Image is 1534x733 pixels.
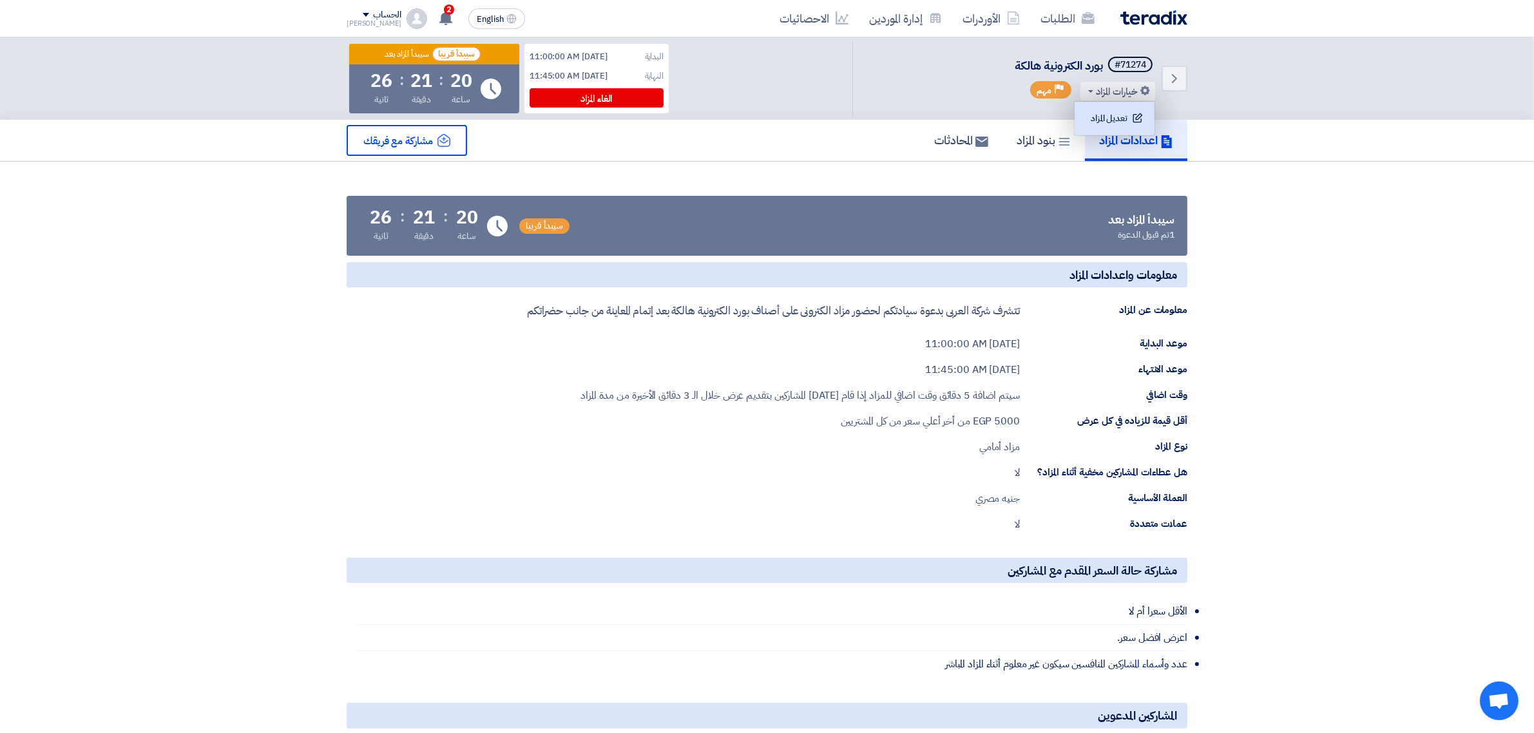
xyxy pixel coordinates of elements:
[347,20,401,27] div: [PERSON_NAME]
[407,8,427,29] img: profile_test.png
[1020,491,1187,506] div: العملة الأساسية
[527,303,1020,319] p: تتشرف شركة العربى بدعوة سيادتكم لحضور مزاد الكترونى على أصناف بورد الكترونية هالكة بعد إتمام المع...
[1015,57,1155,75] h5: بورد الكترونية هالكة
[1480,681,1519,720] div: Open chat
[580,388,1020,403] div: سيتم اضافة 5 دقائق وقت اضافي للمزاد إذا قام [DATE] المشاركين بتقديم عرض خلال الـ 3 دقائق الأخيرة ...
[1015,517,1020,532] div: لا
[1015,57,1103,74] span: بورد الكترونية هالكة
[1074,101,1155,136] div: خيارات المزاد
[925,336,1020,352] div: [DATE] 11:00:00 AM
[347,558,1187,583] h5: مشاركة حالة السعر المقدم مع المشاركين
[975,491,1020,506] div: جنيه مصري
[1020,336,1187,351] div: موعد البداية
[1080,82,1155,100] button: خيارات المزاد
[994,414,1020,429] span: 5000
[399,68,404,91] div: :
[443,205,448,228] div: :
[1020,414,1187,428] div: أقل قيمة للزياده في كل عرض
[432,46,481,62] span: سيبدأ قريبا
[1115,61,1146,70] div: #71274
[1118,228,1169,242] span: تم قبول الدعوة
[1020,465,1187,480] div: هل عطاءات المشاركين مخفية أثناء المزاد؟
[769,3,859,33] a: الاحصائيات
[457,229,476,243] div: ساعة
[1099,133,1173,148] h5: اعدادات المزاد
[400,205,405,228] div: :
[530,50,608,63] div: [DATE] 11:00:00 AM
[1085,120,1187,161] a: اعدادات المزاد
[357,598,1187,625] li: الأقل سعرا أم لا
[859,3,952,33] a: إدارة الموردين
[519,218,570,234] span: سيبدأ قريبا
[973,414,992,429] span: EGP
[934,133,988,148] h5: المحادثات
[373,10,401,21] div: الحساب
[370,72,392,90] div: 26
[1108,228,1174,242] div: 1
[1020,362,1187,377] div: موعد الانتهاء
[645,50,664,63] div: البداية
[444,5,454,15] span: 2
[1002,120,1085,161] a: بنود المزاد
[925,362,1020,377] div: [DATE] 11:45:00 AM
[410,72,432,90] div: 21
[530,70,608,82] div: [DATE] 11:45:00 AM
[1037,84,1051,97] span: مهم
[1020,388,1187,403] div: وقت اضافي
[452,93,471,106] div: ساعة
[1017,133,1071,148] h5: بنود المزاد
[952,3,1030,33] a: الأوردرات
[841,414,970,429] span: من أخر أعلي سعر من كل المشتريين
[1020,303,1187,318] div: معلومات عن المزاد
[357,651,1187,677] li: عدد وأسماء المشاركين المنافسين سيكون غير معلوم أثناء المزاد المباشر
[374,93,389,106] div: ثانية
[385,49,429,60] div: سيبدأ المزاد بعد
[1015,465,1020,481] div: لا
[374,229,388,243] div: ثانية
[347,703,1187,728] h5: المشاركين المدعوين
[1020,439,1187,454] div: نوع المزاد
[1020,517,1187,531] div: عملات متعددة
[414,229,434,243] div: دقيقة
[456,209,478,227] div: 20
[413,209,435,227] div: 21
[920,120,1002,161] a: المحادثات
[1030,3,1105,33] a: الطلبات
[412,93,432,106] div: دقيقة
[363,133,433,149] span: مشاركة مع فريقك
[645,70,664,82] div: النهاية
[1120,10,1187,25] img: Teradix logo
[450,72,472,90] div: 20
[468,8,525,29] button: English
[979,439,1020,455] div: مزاد أمامي
[439,68,443,91] div: :
[477,15,504,24] span: English
[347,262,1187,287] h5: معلومات واعدادات المزاد
[357,625,1187,651] li: اعرض افضل سعر.
[370,209,392,227] div: 26
[530,88,664,108] div: الغاء المزاد
[1108,211,1174,228] div: سيبدأ المزاد بعد
[1081,108,1148,129] div: تعديل المزاد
